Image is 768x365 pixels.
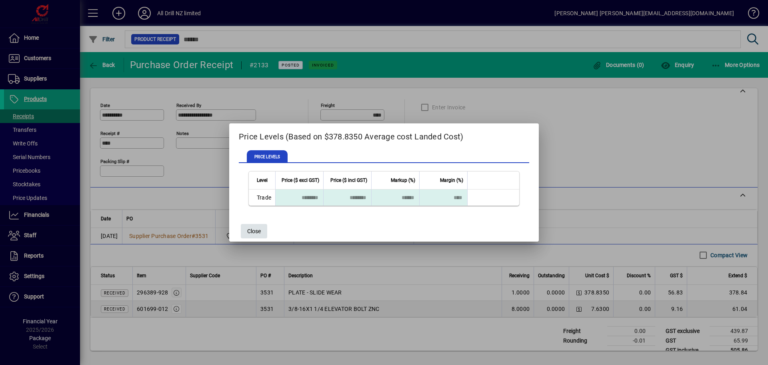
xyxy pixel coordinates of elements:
[247,150,288,163] span: PRICE LEVELS
[391,176,415,185] span: Markup (%)
[249,190,275,206] td: Trade
[330,176,367,185] span: Price ($ incl GST)
[440,176,463,185] span: Margin (%)
[257,176,268,185] span: Level
[247,225,261,238] span: Close
[282,176,319,185] span: Price ($ excl GST)
[229,123,539,147] h2: Price Levels (Based on $378.8350 Average cost Landed Cost)
[241,224,267,238] button: Close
